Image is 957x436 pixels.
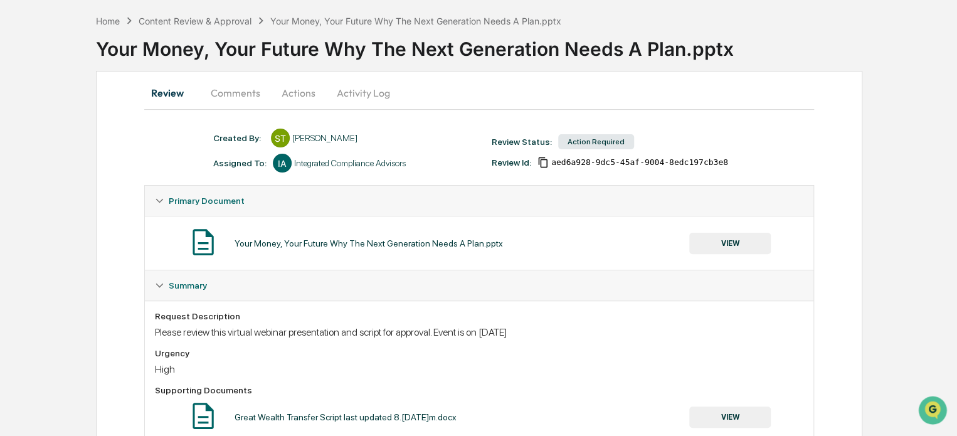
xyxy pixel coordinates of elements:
[43,109,159,119] div: We're available if you need us!
[235,238,503,248] div: Your Money, Your Future Why The Next Generation Needs A Plan.pptx
[551,157,728,167] span: aed6a928-9dc5-45af-9004-8edc197cb3e8
[558,134,634,149] div: Action Required
[8,177,84,199] a: 🔎Data Lookup
[91,159,101,169] div: 🗄️
[235,412,457,422] div: Great Wealth Transfer Script last updated 8.[DATE]m.docx
[155,385,803,395] div: Supporting Documents
[139,16,251,26] div: Content Review & Approval
[155,363,803,375] div: High
[213,158,267,168] div: Assigned To:
[155,326,803,338] div: Please review this virtual webinar presentation and script for approval. Event is on [DATE]
[155,348,803,358] div: Urgency
[169,196,245,206] span: Primary Document
[270,78,327,108] button: Actions
[96,28,957,60] div: Your Money, Your Future Why The Next Generation Needs A Plan.pptx
[188,226,219,258] img: Document Icon
[213,100,228,115] button: Start new chat
[689,233,771,254] button: VIEW
[145,270,813,300] div: Summary
[125,213,152,222] span: Pylon
[292,133,357,143] div: [PERSON_NAME]
[144,78,814,108] div: secondary tabs example
[273,154,292,173] div: IA
[144,78,201,108] button: Review
[213,133,265,143] div: Created By: ‎ ‎
[145,186,813,216] div: Primary Document
[8,153,86,176] a: 🖐️Preclearance
[327,78,400,108] button: Activity Log
[270,16,561,26] div: Your Money, Your Future Why The Next Generation Needs A Plan.pptx
[13,26,228,46] p: How can we help?
[25,182,79,194] span: Data Lookup
[492,157,531,167] div: Review Id:
[88,212,152,222] a: Powered byPylon
[86,153,161,176] a: 🗄️Attestations
[13,159,23,169] div: 🖐️
[13,96,35,119] img: 1746055101610-c473b297-6a78-478c-a979-82029cc54cd1
[13,183,23,193] div: 🔎
[169,280,207,290] span: Summary
[145,216,813,270] div: Primary Document
[917,395,951,428] iframe: Open customer support
[96,16,120,26] div: Home
[294,158,406,168] div: Integrated Compliance Advisors
[33,57,207,70] input: Clear
[43,96,206,109] div: Start new chat
[188,400,219,432] img: Document Icon
[155,311,803,321] div: Request Description
[537,157,549,168] span: Copy Id
[689,407,771,428] button: VIEW
[271,129,290,147] div: ST
[103,158,156,171] span: Attestations
[25,158,81,171] span: Preclearance
[492,137,552,147] div: Review Status:
[201,78,270,108] button: Comments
